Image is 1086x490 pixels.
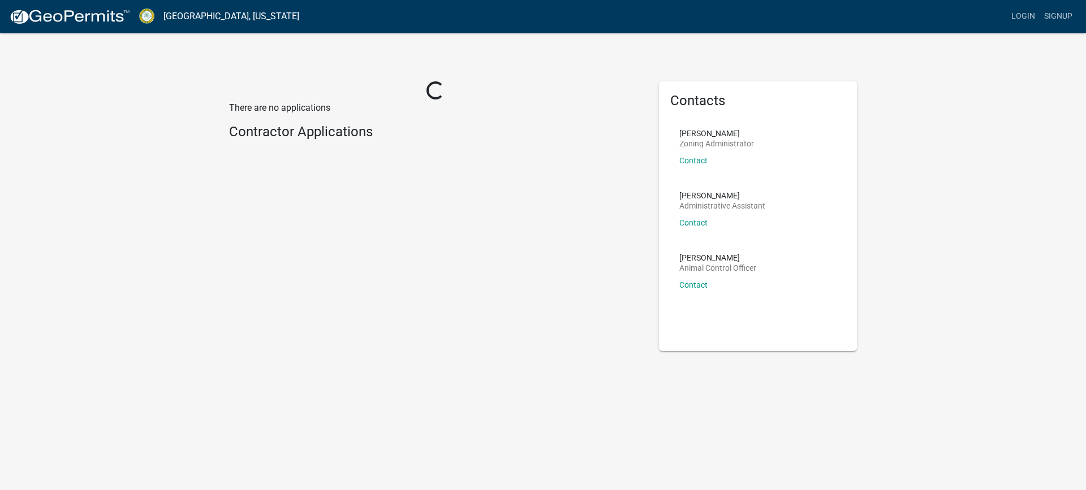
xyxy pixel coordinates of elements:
[679,202,765,210] p: Administrative Assistant
[679,140,754,148] p: Zoning Administrator
[679,280,708,289] a: Contact
[670,93,846,109] h5: Contacts
[679,264,756,272] p: Animal Control Officer
[229,124,642,145] wm-workflow-list-section: Contractor Applications
[229,101,642,115] p: There are no applications
[163,7,299,26] a: [GEOGRAPHIC_DATA], [US_STATE]
[229,124,642,140] h4: Contractor Applications
[679,218,708,227] a: Contact
[679,254,756,262] p: [PERSON_NAME]
[679,129,754,137] p: [PERSON_NAME]
[139,8,154,24] img: Crawford County, Georgia
[679,192,765,200] p: [PERSON_NAME]
[1007,6,1040,27] a: Login
[1040,6,1077,27] a: Signup
[679,156,708,165] a: Contact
